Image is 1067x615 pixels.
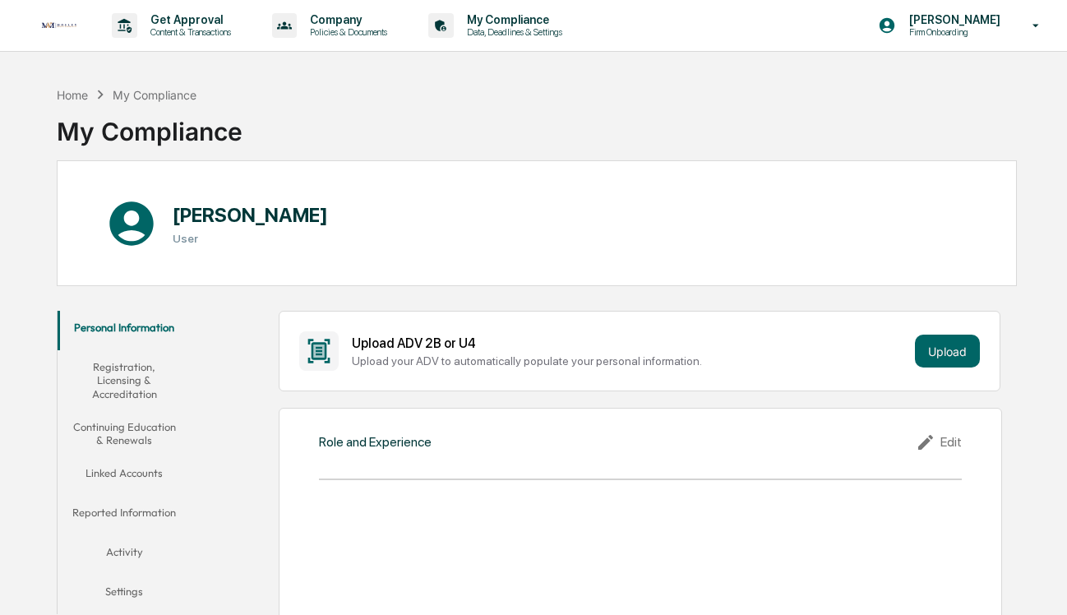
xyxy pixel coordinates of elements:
p: My Compliance [454,13,570,26]
div: Home [57,88,88,102]
button: Upload [915,335,980,368]
p: Content & Transactions [137,26,239,38]
h1: [PERSON_NAME] [173,203,328,227]
button: Registration, Licensing & Accreditation [58,350,192,410]
div: My Compliance [113,88,196,102]
div: Upload your ADV to automatically populate your personal information. [352,354,908,368]
div: Edit [916,432,962,452]
p: Policies & Documents [297,26,395,38]
button: Activity [58,535,192,575]
button: Settings [58,575,192,614]
p: Company [297,13,395,26]
img: logo [39,21,79,31]
div: secondary tabs example [58,311,192,614]
div: Role and Experience [319,434,432,450]
h3: User [173,232,328,245]
div: My Compliance [57,104,242,146]
p: Get Approval [137,13,239,26]
button: Reported Information [58,496,192,535]
div: Upload ADV 2B or U4 [352,335,908,351]
button: Linked Accounts [58,456,192,496]
p: Firm Onboarding [896,26,1009,38]
p: Data, Deadlines & Settings [454,26,570,38]
p: [PERSON_NAME] [896,13,1009,26]
button: Personal Information [58,311,192,350]
button: Continuing Education & Renewals [58,410,192,457]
